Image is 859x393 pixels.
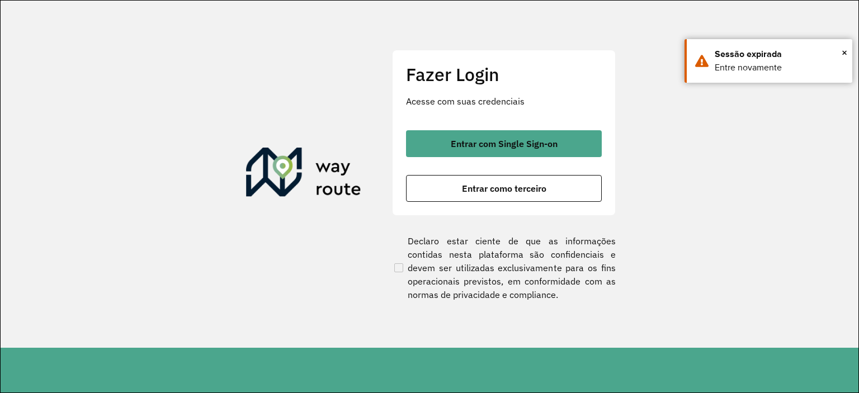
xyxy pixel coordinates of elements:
div: Entre novamente [715,61,844,74]
span: × [842,44,847,61]
button: button [406,130,602,157]
img: Roteirizador AmbevTech [246,148,361,201]
button: button [406,175,602,202]
div: Sessão expirada [715,48,844,61]
p: Acesse com suas credenciais [406,94,602,108]
h2: Fazer Login [406,64,602,85]
span: Entrar como terceiro [462,184,546,193]
button: Close [842,44,847,61]
span: Entrar com Single Sign-on [451,139,558,148]
label: Declaro estar ciente de que as informações contidas nesta plataforma são confidenciais e devem se... [392,234,616,301]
